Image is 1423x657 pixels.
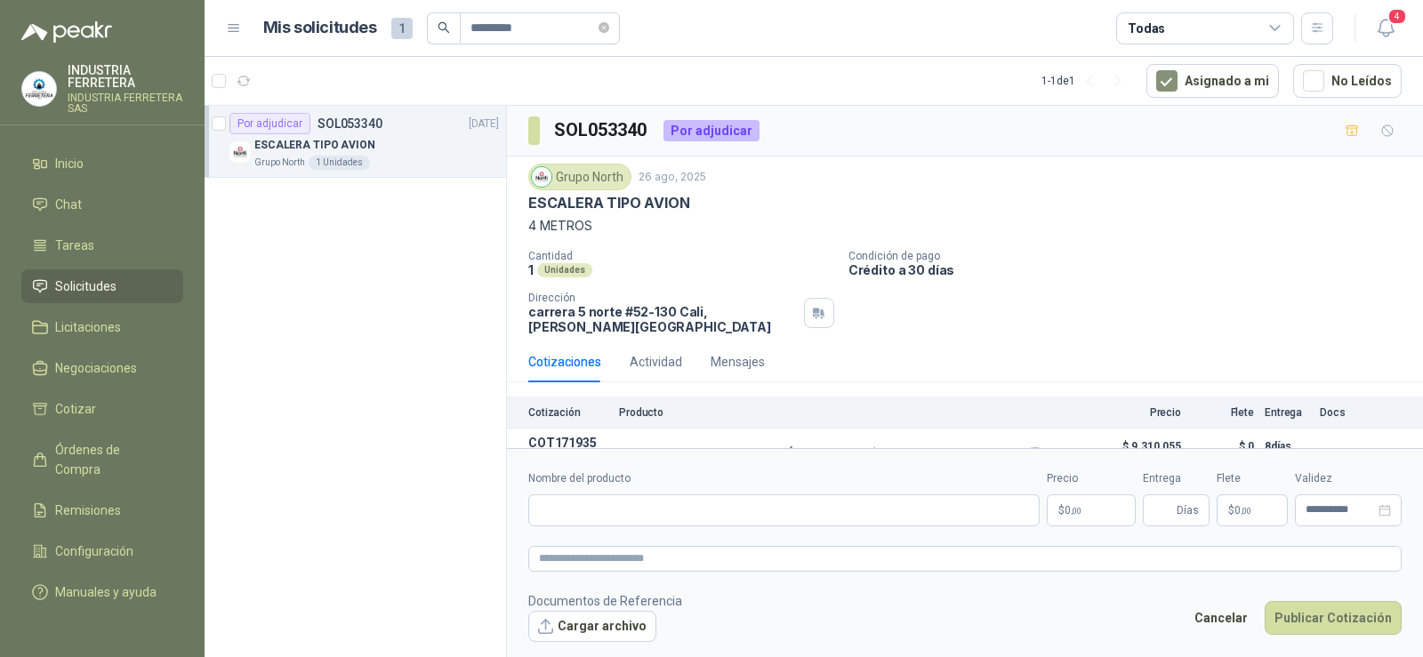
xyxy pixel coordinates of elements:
[55,399,96,419] span: Cotizar
[1192,436,1254,457] p: $ 0
[1370,12,1402,44] button: 4
[528,591,682,611] p: Documentos de Referencia
[1217,470,1288,487] label: Flete
[68,64,183,89] p: INDUSTRIA FERRETERA
[55,541,133,561] span: Configuración
[1265,436,1309,457] p: 8 días
[619,406,1081,419] p: Producto
[528,262,534,277] p: 1
[528,194,690,212] p: ESCALERA TIPO AVION
[21,310,183,344] a: Licitaciones
[630,352,682,372] div: Actividad
[1320,406,1355,419] p: Docs
[21,269,183,303] a: Solicitudes
[599,20,609,36] span: close-circle
[1047,470,1136,487] label: Precio
[848,262,1416,277] p: Crédito a 30 días
[1217,494,1288,526] p: $ 0,00
[229,141,251,163] img: Company Logo
[537,263,592,277] div: Unidades
[68,92,183,114] p: INDUSTRIA FERRETERA SAS
[229,113,310,134] div: Por adjudicar
[554,116,649,144] h3: SOL053340
[1185,601,1258,635] button: Cancelar
[22,72,56,106] img: Company Logo
[1128,19,1165,38] div: Todas
[469,116,499,132] p: [DATE]
[21,575,183,609] a: Manuales y ayuda
[663,120,760,141] div: Por adjudicar
[1265,601,1402,635] button: Publicar Cotización
[1295,470,1402,487] label: Validez
[1387,8,1407,25] span: 4
[21,351,183,385] a: Negociaciones
[254,137,375,154] p: ESCALERA TIPO AVION
[55,154,84,173] span: Inicio
[528,164,631,190] div: Grupo North
[21,493,183,527] a: Remisiones
[263,15,377,41] h1: Mis solicitudes
[1265,406,1309,419] p: Entrega
[1065,505,1081,516] span: 0
[1146,64,1279,98] button: Asignado a mi
[21,147,183,180] a: Inicio
[21,392,183,426] a: Cotizar
[318,117,382,130] p: SOL053340
[1092,436,1181,457] span: $ 9.310.055
[528,304,797,334] p: carrera 5 norte #52-130 Cali , [PERSON_NAME][GEOGRAPHIC_DATA]
[532,167,551,187] img: Company Logo
[21,188,183,221] a: Chat
[619,446,1040,462] p: ESCALERA TIPO MOVIL O AVIÓN EN HIERRO (TRABAJO EXTRA PESADO
[438,21,450,34] span: search
[1047,494,1136,526] p: $0,00
[55,195,82,214] span: Chat
[639,169,706,186] p: 26 ago, 2025
[21,21,112,43] img: Logo peakr
[528,292,797,304] p: Dirección
[55,501,121,520] span: Remisiones
[1192,406,1254,419] p: Flete
[528,470,1040,487] label: Nombre del producto
[1143,470,1210,487] label: Entrega
[1241,506,1251,516] span: ,00
[528,611,656,643] button: Cargar archivo
[55,236,94,255] span: Tareas
[848,250,1416,262] p: Condición de pago
[55,440,166,479] span: Órdenes de Compra
[1228,505,1234,516] span: $
[528,406,608,419] p: Cotización
[528,216,1402,236] p: 4 METROS
[528,250,834,262] p: Cantidad
[391,18,413,39] span: 1
[711,352,765,372] div: Mensajes
[1293,64,1402,98] button: No Leídos
[599,22,609,33] span: close-circle
[55,317,121,337] span: Licitaciones
[1092,406,1181,419] p: Precio
[21,433,183,486] a: Órdenes de Compra
[55,582,157,602] span: Manuales y ayuda
[205,106,506,178] a: Por adjudicarSOL053340[DATE] Company LogoESCALERA TIPO AVIONGrupo North1 Unidades
[55,358,137,378] span: Negociaciones
[21,534,183,568] a: Configuración
[1041,67,1132,95] div: 1 - 1 de 1
[1071,506,1081,516] span: ,00
[55,276,117,296] span: Solicitudes
[254,156,305,170] p: Grupo North
[1234,505,1251,516] span: 0
[21,228,183,262] a: Tareas
[528,352,601,372] div: Cotizaciones
[528,436,608,450] p: COT171935
[309,156,370,170] div: 1 Unidades
[1177,495,1199,525] span: Días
